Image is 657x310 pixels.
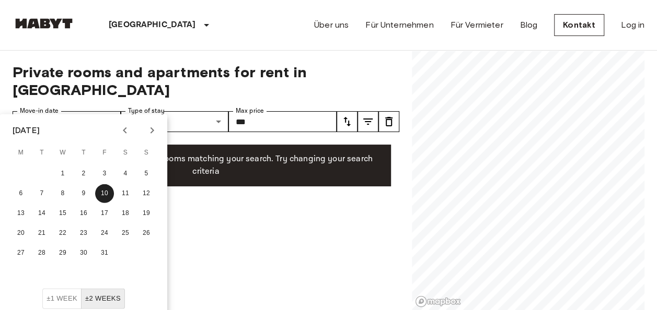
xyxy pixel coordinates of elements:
button: 2 [74,164,93,183]
span: Private rooms and apartments for rent in [GEOGRAPHIC_DATA] [13,63,399,99]
button: tune [378,111,399,132]
button: 24 [95,224,114,243]
button: 31 [95,244,114,263]
button: Previous month [116,122,134,139]
button: 15 [53,204,72,223]
a: Log in [621,19,644,31]
button: 4 [116,164,135,183]
button: 25 [116,224,135,243]
button: tune [337,111,358,132]
button: 28 [32,244,51,263]
label: Move-in date [20,106,59,115]
button: 12 [137,184,156,203]
button: 27 [11,244,30,263]
button: 18 [116,204,135,223]
span: Wednesday [53,142,72,163]
button: 6 [11,184,30,203]
button: 11 [116,184,135,203]
button: 9 [74,184,93,203]
button: 10 [95,184,114,203]
button: ±1 week [42,289,82,309]
a: Für Unternehmen [365,19,433,31]
a: Kontakt [554,14,604,36]
span: Sunday [137,142,156,163]
button: 29 [53,244,72,263]
button: 8 [53,184,72,203]
a: Blog [520,19,537,31]
button: ±2 weeks [81,289,125,309]
button: 21 [32,224,51,243]
p: [GEOGRAPHIC_DATA] [109,19,196,31]
span: Thursday [74,142,93,163]
span: Monday [11,142,30,163]
button: 14 [32,204,51,223]
button: 13 [11,204,30,223]
a: Für Vermieter [450,19,503,31]
label: Type of stay [128,106,165,115]
div: Move In Flexibility [42,289,125,309]
p: Unfortunately there are no free rooms matching your search. Try changing your search criteria [29,153,383,178]
button: 17 [95,204,114,223]
button: 3 [95,164,114,183]
label: Max price [236,106,264,115]
button: 16 [74,204,93,223]
button: 30 [74,244,93,263]
button: 23 [74,224,93,243]
button: Next month [143,122,161,139]
button: tune [358,111,378,132]
div: [DATE] [13,124,40,137]
span: Friday [95,142,114,163]
img: Habyt [13,18,75,29]
button: 26 [137,224,156,243]
button: 22 [53,224,72,243]
div: Mutliple [121,111,229,132]
span: Tuesday [32,142,51,163]
span: Saturday [116,142,135,163]
button: 19 [137,204,156,223]
button: 1 [53,164,72,183]
a: Über uns [314,19,349,31]
a: Mapbox logo [415,295,461,307]
button: 7 [32,184,51,203]
button: 20 [11,224,30,243]
button: 5 [137,164,156,183]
